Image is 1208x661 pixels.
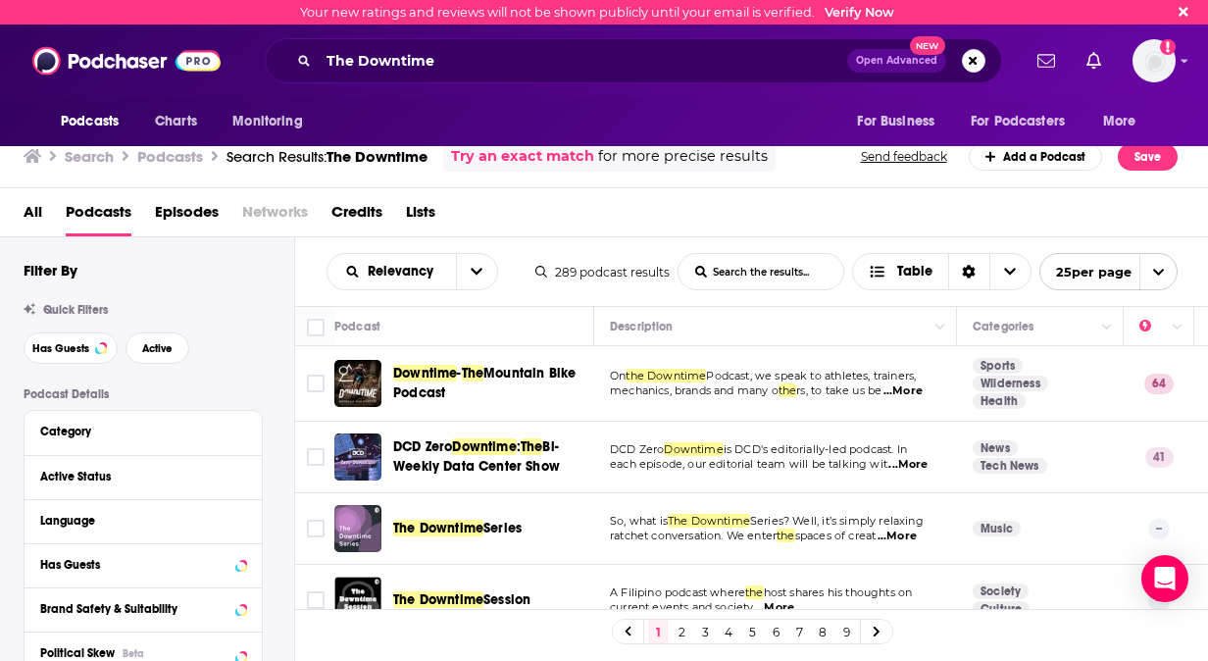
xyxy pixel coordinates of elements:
[1118,143,1178,171] button: Save
[969,143,1103,171] a: Add a Podcast
[719,620,738,643] a: 4
[1145,447,1174,467] p: 41
[789,620,809,643] a: 7
[724,442,907,456] span: is DCD's editorially-led podcast. In
[40,419,246,443] button: Category
[24,387,263,401] p: Podcast Details
[32,343,89,354] span: Has Guests
[334,315,380,338] div: Podcast
[695,620,715,643] a: 3
[331,196,382,236] a: Credits
[232,108,302,135] span: Monitoring
[610,315,673,338] div: Description
[123,647,144,660] div: Beta
[1030,44,1063,77] a: Show notifications dropdown
[456,254,497,289] button: open menu
[47,103,144,140] button: open menu
[43,303,108,317] span: Quick Filters
[393,438,452,455] span: DCD Zero
[66,196,131,236] a: Podcasts
[648,620,668,643] a: 1
[61,108,119,135] span: Podcasts
[32,42,221,79] img: Podchaser - Follow, Share and Rate Podcasts
[1144,374,1174,393] p: 64
[750,514,924,528] span: Series? Well, it’s simply relaxing
[242,196,308,236] span: Networks
[307,448,325,466] span: Toggle select row
[155,108,197,135] span: Charts
[973,393,1026,409] a: Health
[40,552,246,577] button: Has Guests
[610,600,753,614] span: current events and society
[334,505,381,552] img: The Downtime Series
[40,425,233,438] div: Category
[779,383,797,397] span: the
[668,514,750,528] span: The Downtime
[307,520,325,537] span: Toggle select row
[40,602,229,616] div: Brand Safety & Suitability
[535,265,670,280] div: 289 podcast results
[327,253,498,290] h2: Choose List sort
[973,521,1021,536] a: Music
[142,103,209,140] a: Charts
[1089,103,1161,140] button: open menu
[24,196,42,236] a: All
[855,148,953,165] button: Send feedback
[40,464,246,488] button: Active Status
[393,365,457,381] span: Downtime
[852,253,1032,290] button: Choose View
[334,433,381,481] img: DCD Zero Downtime: The Bi-Weekly Data Center Show
[610,529,777,542] span: ratchet conversation. We enter
[137,147,203,166] h3: Podcasts
[517,438,521,455] span: :
[307,591,325,609] span: Toggle select row
[1095,316,1119,339] button: Column Actions
[393,365,576,401] span: Mountain Bike Podcast
[897,265,932,279] span: Table
[457,365,461,381] span: -
[142,343,173,354] span: Active
[406,196,435,236] a: Lists
[1039,253,1178,290] button: open menu
[334,577,381,624] img: The Downtime Session
[672,620,691,643] a: 2
[664,442,723,456] span: Downtime
[836,620,856,643] a: 9
[958,103,1093,140] button: open menu
[878,529,917,544] span: ...More
[393,591,483,608] span: The Downtime
[755,600,794,616] span: ...More
[610,442,664,456] span: DCD Zero
[766,620,785,643] a: 6
[40,508,246,533] button: Language
[888,457,928,473] span: ...More
[319,45,847,76] input: Search podcasts, credits, & more...
[393,590,530,610] a: The DowntimeSession
[973,315,1033,338] div: Categories
[483,591,530,608] span: Session
[598,145,768,168] span: for more precise results
[40,596,246,621] a: Brand Safety & Suitability
[521,438,543,455] span: The
[226,147,428,166] a: Search Results:The Downtime
[393,520,483,536] span: The Downtime
[155,196,219,236] a: Episodes
[1148,519,1170,538] p: --
[795,529,877,542] span: spaces of creat
[973,601,1030,617] a: Culture
[334,360,381,407] img: Downtime - The Mountain Bike Podcast
[847,49,946,73] button: Open AdvancedNew
[452,438,516,455] span: Downtime
[1132,39,1176,82] span: Logged in as Alexish212
[973,584,1029,599] a: Society
[1040,257,1132,287] span: 25 per page
[1132,39,1176,82] img: User Profile
[796,383,881,397] span: rs, to take us be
